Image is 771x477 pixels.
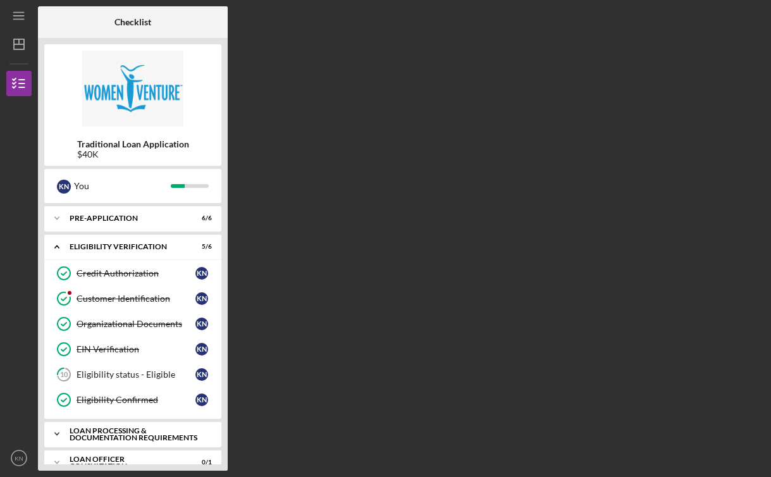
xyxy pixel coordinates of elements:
[51,362,215,387] a: 10Eligibility status - EligibleKN
[189,459,212,466] div: 0 / 1
[77,268,195,278] div: Credit Authorization
[57,180,71,194] div: K N
[70,243,180,251] div: Eligibility Verification
[51,387,215,412] a: Eligibility ConfirmedKN
[77,139,189,149] b: Traditional Loan Application
[195,343,208,356] div: K N
[74,175,171,197] div: You
[195,267,208,280] div: K N
[77,369,195,380] div: Eligibility status - Eligible
[60,371,68,379] tspan: 10
[195,368,208,381] div: K N
[70,427,206,442] div: Loan Processing & Documentation Requirements
[77,344,195,354] div: EIN Verification
[51,337,215,362] a: EIN VerificationKN
[77,294,195,304] div: Customer Identification
[70,214,180,222] div: Pre-Application
[70,455,180,470] div: Loan Officer Consultation
[44,51,221,127] img: Product logo
[6,445,32,471] button: KN
[195,318,208,330] div: K N
[195,292,208,305] div: K N
[114,17,151,27] b: Checklist
[195,393,208,406] div: K N
[51,286,215,311] a: Customer IdentificationKN
[77,149,189,159] div: $40K
[77,395,195,405] div: Eligibility Confirmed
[15,455,23,462] text: KN
[51,311,215,337] a: Organizational DocumentsKN
[51,261,215,286] a: Credit AuthorizationKN
[189,214,212,222] div: 6 / 6
[77,319,195,329] div: Organizational Documents
[189,243,212,251] div: 5 / 6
